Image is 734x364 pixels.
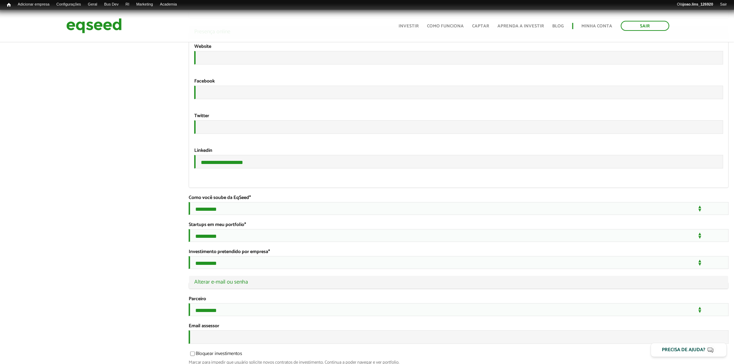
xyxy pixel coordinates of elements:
[186,352,199,356] input: Bloquear investimentos
[553,24,564,28] a: Blog
[189,223,246,227] label: Startups em meu portfolio
[189,297,206,302] label: Parceiro
[498,24,544,28] a: Aprenda a investir
[189,324,219,329] label: Email assessor
[244,221,246,229] span: Este campo é obrigatório.
[621,21,669,31] a: Sair
[194,114,209,119] label: Twitter
[122,2,133,7] a: RI
[582,24,613,28] a: Minha conta
[427,24,464,28] a: Como funciona
[194,148,212,153] label: Linkedin
[189,196,251,200] label: Como você soube da EqSeed
[683,2,713,6] strong: joao.lins_126920
[53,2,85,7] a: Configurações
[101,2,122,7] a: Bus Dev
[194,44,211,49] label: Website
[472,24,489,28] a: Captar
[133,2,156,7] a: Marketing
[399,24,419,28] a: Investir
[14,2,53,7] a: Adicionar empresa
[66,17,122,35] img: EqSeed
[194,279,723,285] a: Alterar e-mail ou senha
[84,2,101,7] a: Geral
[189,250,270,254] label: Investimento pretendido por empresa
[249,194,251,202] span: Este campo é obrigatório.
[268,248,270,256] span: Este campo é obrigatório.
[156,2,180,7] a: Academia
[717,2,731,7] a: Sair
[674,2,717,7] a: Olájoao.lins_126920
[7,2,11,7] span: Início
[189,352,242,358] label: Bloquear investimentos
[194,79,215,84] label: Facebook
[3,2,14,8] a: Início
